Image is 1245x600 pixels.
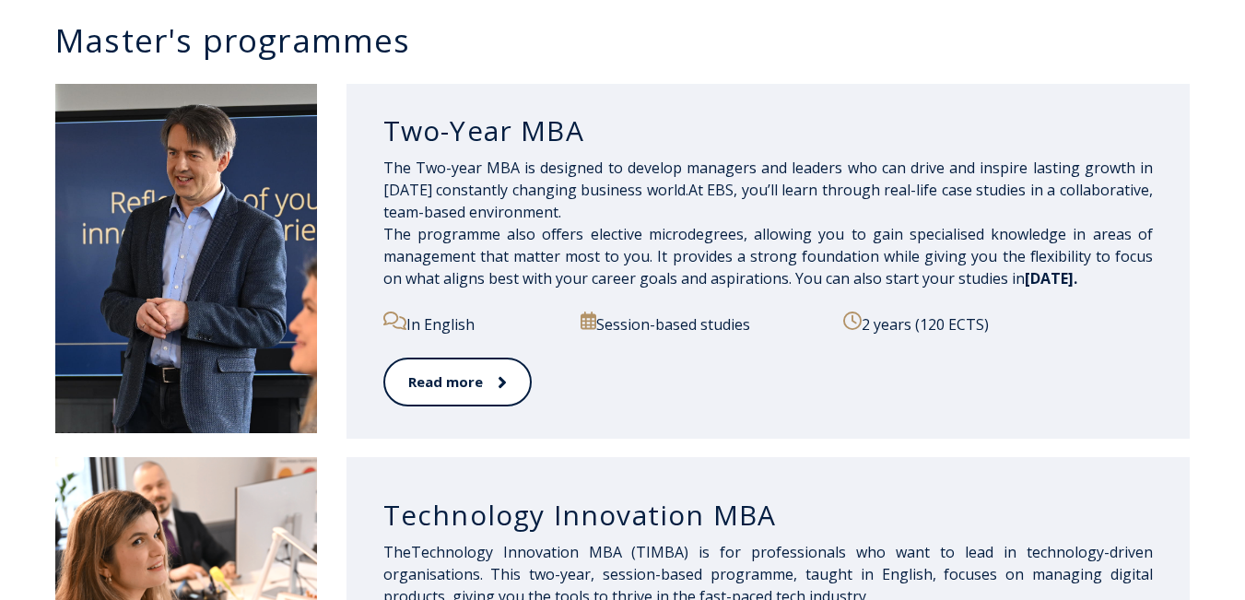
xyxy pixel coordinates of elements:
p: Session-based studies [581,312,824,335]
span: Technology Innovation M [411,542,798,562]
a: Read more [383,358,532,406]
span: You can also start your studies in [795,268,1077,288]
h3: Technology Innovation MBA [383,498,1153,533]
span: [DATE]. [1025,268,1077,288]
p: In English [383,312,561,335]
span: The [383,542,411,562]
span: The Two-year MBA is designed to develop managers and leaders who can drive and inspire lasting gr... [383,158,1153,288]
h3: Two-Year MBA [383,113,1153,148]
span: BA (TIMBA) is for profes [603,542,798,562]
p: 2 years (120 ECTS) [843,312,1153,335]
img: DSC_2098 [55,84,317,433]
h3: Master's programmes [55,24,1208,56]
